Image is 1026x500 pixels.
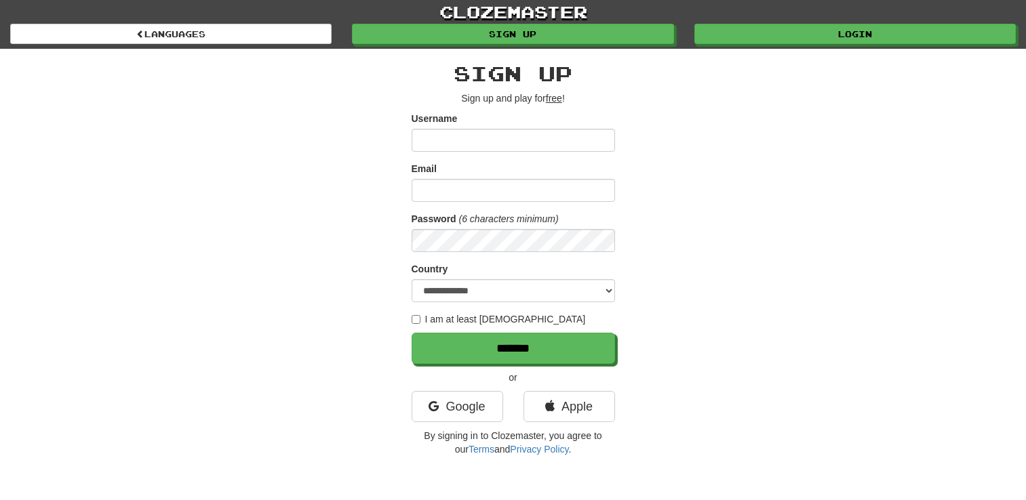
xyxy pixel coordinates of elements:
label: I am at least [DEMOGRAPHIC_DATA] [412,312,586,326]
a: Sign up [352,24,673,44]
a: Terms [469,444,494,455]
label: Country [412,262,448,276]
a: Languages [10,24,332,44]
em: (6 characters minimum) [459,213,559,224]
p: Sign up and play for ! [412,91,615,105]
p: or [412,371,615,384]
p: By signing in to Clozemaster, you agree to our and . [412,429,615,456]
a: Apple [524,391,615,422]
label: Username [412,112,458,125]
input: I am at least [DEMOGRAPHIC_DATA] [412,315,420,324]
label: Email [412,162,437,175]
label: Password [412,212,456,226]
a: Privacy Policy [510,444,568,455]
h2: Sign up [412,62,615,85]
a: Google [412,391,503,422]
u: free [546,93,562,104]
a: Login [694,24,1016,44]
